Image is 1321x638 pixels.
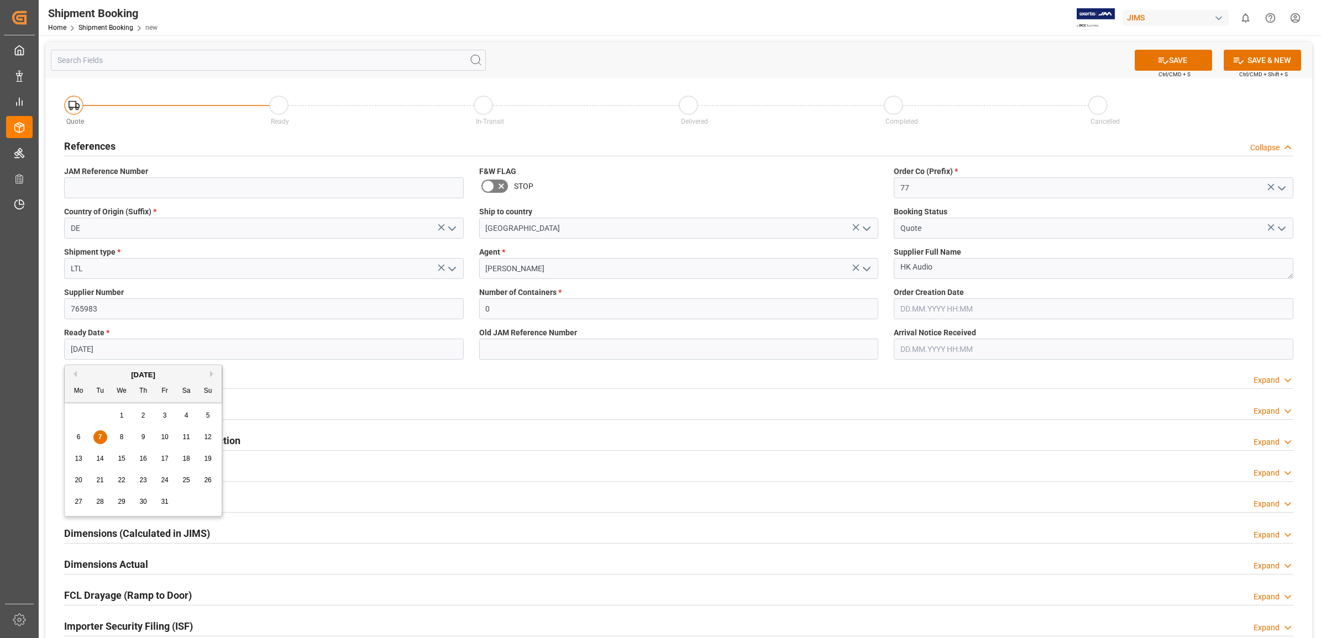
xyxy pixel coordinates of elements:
div: Choose Friday, October 3rd, 2025 [158,409,172,423]
div: Choose Wednesday, October 29th, 2025 [115,495,129,509]
div: Choose Thursday, October 16th, 2025 [137,452,150,466]
input: Search Fields [51,50,486,71]
div: Choose Saturday, October 25th, 2025 [180,473,193,487]
button: SAVE & NEW [1224,50,1301,71]
span: 1 [120,412,124,419]
span: 15 [118,455,125,462]
button: open menu [443,220,459,237]
span: 16 [139,455,146,462]
div: Choose Sunday, October 5th, 2025 [201,409,215,423]
span: F&W FLAG [479,166,516,177]
div: Choose Tuesday, October 14th, 2025 [93,452,107,466]
div: Choose Tuesday, October 28th, 2025 [93,495,107,509]
input: DD.MM.YYYY HH:MM [894,339,1293,360]
div: Expand [1254,375,1280,386]
div: Shipment Booking [48,5,158,22]
button: open menu [1272,180,1289,197]
span: 11 [182,433,190,441]
span: 30 [139,498,146,505]
span: Cancelled [1091,118,1120,125]
div: month 2025-10 [68,405,219,513]
div: Expand [1254,560,1280,572]
span: Old JAM Reference Number [479,327,577,339]
span: 2 [141,412,145,419]
h2: FCL Drayage (Ramp to Door) [64,588,192,603]
h2: Dimensions (Calculated in JIMS) [64,526,210,541]
div: We [115,384,129,398]
span: 29 [118,498,125,505]
div: Choose Monday, October 6th, 2025 [72,430,86,444]
div: Choose Sunday, October 19th, 2025 [201,452,215,466]
span: 10 [161,433,168,441]
span: Booking Status [894,206,947,218]
span: Ready [271,118,289,125]
div: Choose Saturday, October 11th, 2025 [180,430,193,444]
span: 4 [185,412,188,419]
span: JAM Reference Number [64,166,148,177]
div: Mo [72,384,86,398]
span: Completed [885,118,918,125]
button: open menu [443,260,459,277]
button: JIMS [1123,7,1233,28]
span: Order Creation Date [894,287,964,298]
span: 26 [204,476,211,484]
div: Choose Saturday, October 18th, 2025 [180,452,193,466]
span: Ctrl/CMD + S [1159,70,1191,78]
span: 28 [96,498,103,505]
div: Choose Friday, October 31st, 2025 [158,495,172,509]
span: 21 [96,476,103,484]
h2: Dimensions Actual [64,557,148,572]
button: open menu [858,220,874,237]
span: Shipment type [64,246,120,258]
span: 3 [163,412,167,419]
div: Choose Monday, October 27th, 2025 [72,495,86,509]
a: Home [48,24,66,31]
span: 20 [75,476,82,484]
span: STOP [514,181,533,192]
span: Delivered [681,118,708,125]
div: Choose Wednesday, October 8th, 2025 [115,430,129,444]
span: 14 [96,455,103,462]
span: Ship to country [479,206,532,218]
input: DD.MM.YYYY HH:MM [894,298,1293,319]
span: Supplier Number [64,287,124,298]
div: Expand [1254,436,1280,448]
span: Country of Origin (Suffix) [64,206,156,218]
div: Choose Sunday, October 26th, 2025 [201,473,215,487]
h2: References [64,139,116,154]
div: Expand [1254,405,1280,417]
div: Choose Thursday, October 30th, 2025 [137,495,150,509]
button: Next Month [210,371,217,377]
span: 17 [161,455,168,462]
span: 27 [75,498,82,505]
div: Choose Thursday, October 2nd, 2025 [137,409,150,423]
div: Choose Monday, October 13th, 2025 [72,452,86,466]
div: Choose Friday, October 10th, 2025 [158,430,172,444]
div: Choose Thursday, October 23rd, 2025 [137,473,150,487]
span: 7 [98,433,102,441]
div: Tu [93,384,107,398]
button: show 0 new notifications [1233,6,1258,30]
input: DD.MM.YYYY [64,339,464,360]
div: Choose Friday, October 17th, 2025 [158,452,172,466]
span: Order Co (Prefix) [894,166,958,177]
textarea: HK Audio [894,258,1293,279]
div: Expand [1254,591,1280,603]
span: Ready Date [64,327,109,339]
div: [DATE] [65,370,222,381]
span: 13 [75,455,82,462]
div: Expand [1254,622,1280,634]
span: 8 [120,433,124,441]
div: Sa [180,384,193,398]
div: Su [201,384,215,398]
div: Choose Thursday, October 9th, 2025 [137,430,150,444]
div: JIMS [1123,10,1229,26]
span: 19 [204,455,211,462]
div: Choose Sunday, October 12th, 2025 [201,430,215,444]
span: In-Transit [476,118,504,125]
div: Collapse [1250,142,1280,154]
button: SAVE [1135,50,1212,71]
div: Choose Monday, October 20th, 2025 [72,473,86,487]
div: Choose Saturday, October 4th, 2025 [180,409,193,423]
span: 18 [182,455,190,462]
